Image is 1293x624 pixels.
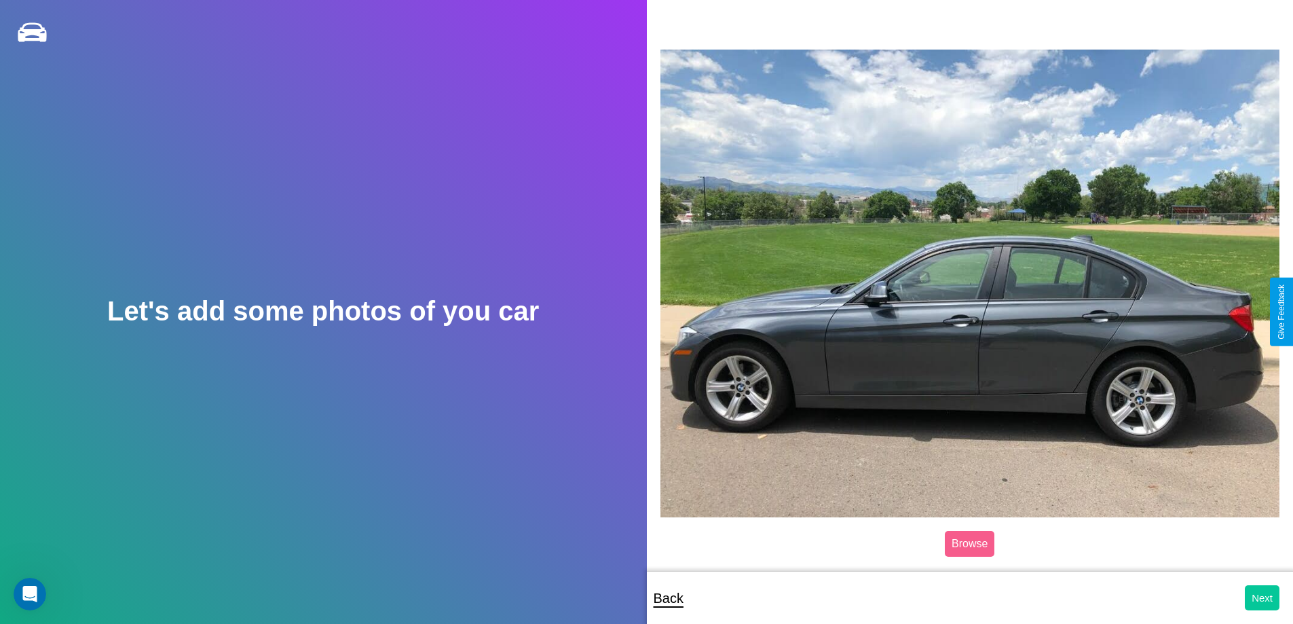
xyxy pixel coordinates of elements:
[1277,285,1286,339] div: Give Feedback
[654,586,683,610] p: Back
[1245,585,1279,610] button: Next
[945,531,994,557] label: Browse
[14,578,46,610] iframe: Intercom live chat
[660,50,1280,517] img: posted
[107,296,539,327] h2: Let's add some photos of you car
